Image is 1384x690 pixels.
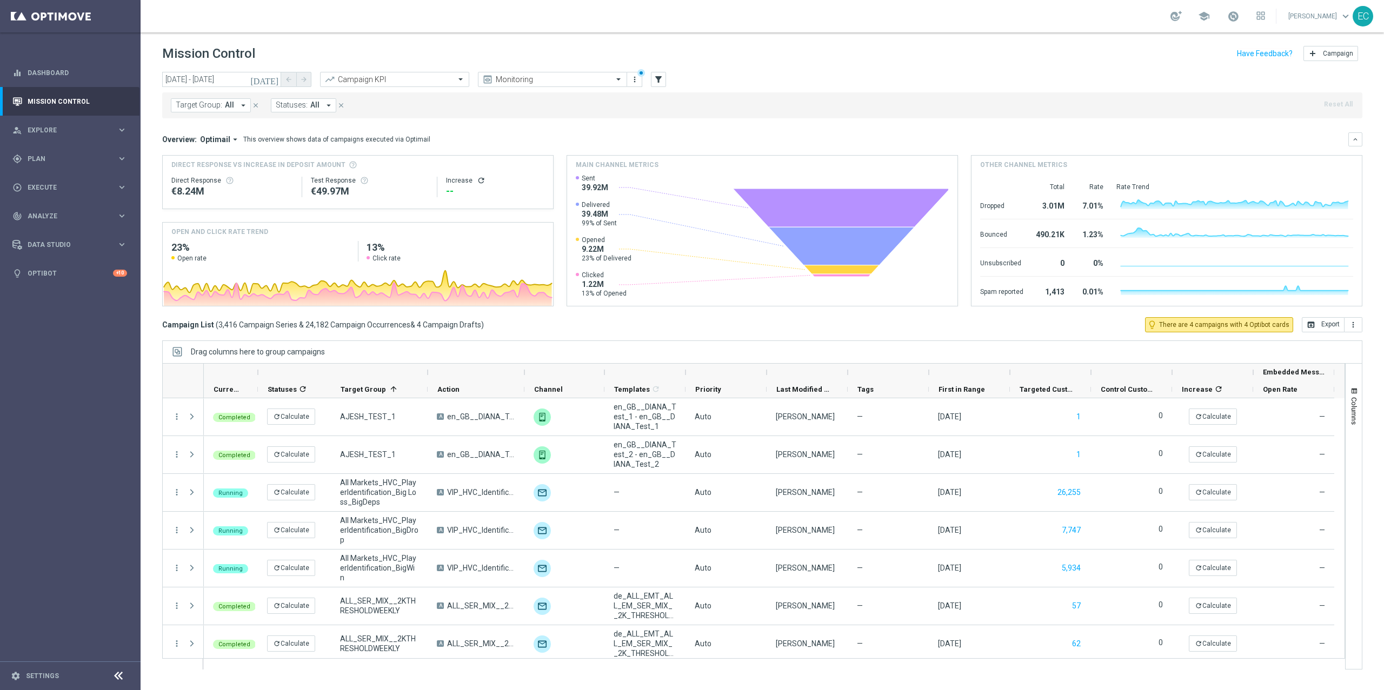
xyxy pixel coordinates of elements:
[117,182,127,192] i: keyboard_arrow_right
[162,72,281,87] input: Select date range
[310,101,320,110] span: All
[1198,10,1210,22] span: school
[478,72,627,87] ng-select: Monitoring
[216,320,218,330] span: (
[410,320,415,329] span: &
[446,176,544,185] div: Increase
[213,450,256,460] colored-tag: Completed
[26,673,59,679] a: Settings
[218,320,410,330] span: 3,416 Campaign Series & 24,182 Campaign Occurrences
[172,601,182,611] i: more_vert
[267,408,315,425] button: refreshCalculate
[1159,562,1163,572] label: 0
[1302,317,1345,332] button: open_in_browser Export
[629,73,640,86] button: more_vert
[28,156,117,162] span: Plan
[117,239,127,250] i: keyboard_arrow_right
[938,487,961,497] div: 02 Jun 2025, Monday
[477,176,485,185] button: refresh
[534,408,551,426] img: OtherLevels
[28,87,127,116] a: Mission Control
[172,487,182,497] i: more_vert
[1319,412,1325,421] span: Open Rate = Opened / Delivered
[251,99,261,111] button: close
[311,176,428,185] div: Test Response
[776,450,835,459] div: Elizabeth Cotter
[267,446,315,463] button: refreshCalculate
[12,125,22,135] i: person_search
[204,625,1334,663] div: Press SPACE to select this row.
[267,635,315,652] button: refreshCalculate
[117,125,127,135] i: keyboard_arrow_right
[1195,640,1202,647] i: refresh
[163,625,204,663] div: Press SPACE to select this row.
[857,450,863,459] span: —
[281,72,296,87] button: arrow_back
[12,212,128,220] div: track_changes Analyze keyboard_arrow_right
[437,640,444,647] span: A
[300,76,308,83] i: arrow_forward
[1189,598,1237,614] button: refreshCalculate
[1263,368,1325,376] span: Embedded Messaging
[614,525,620,535] span: —
[534,560,551,577] img: Email
[1323,50,1353,57] span: Campaign
[249,72,281,88] button: [DATE]
[204,398,1334,436] div: Press SPACE to select this row.
[1036,196,1064,213] div: 3.01M
[12,155,128,163] button: gps_fixed Plan keyboard_arrow_right
[1345,317,1362,332] button: more_vert
[337,102,345,109] i: close
[225,101,234,110] span: All
[12,97,128,106] button: Mission Control
[28,184,117,191] span: Execute
[191,347,325,356] span: Drag columns here to group campaigns
[117,211,127,221] i: keyboard_arrow_right
[582,209,617,219] span: 39.48M
[171,241,349,254] h2: 23%
[172,412,182,421] i: more_vert
[582,279,627,289] span: 1.22M
[12,126,128,135] div: person_search Explore keyboard_arrow_right
[171,176,293,185] div: Direct Response
[614,402,676,431] span: en_GB__DIANA_Test_1 - en_GB__DIANA_Test_1
[12,240,128,249] div: Data Studio keyboard_arrow_right
[776,412,835,421] div: Elizabeth Cotter
[230,135,240,144] i: arrow_drop_down
[582,271,627,279] span: Clicked
[163,587,204,625] div: Press SPACE to select this row.
[213,487,248,498] colored-tag: Running
[267,598,315,614] button: refreshCalculate
[250,75,280,84] i: [DATE]
[1116,183,1353,191] div: Rate Trend
[1303,46,1358,61] button: add Campaign
[204,587,1334,625] div: Press SPACE to select this row.
[367,241,544,254] h2: 13%
[417,320,481,330] span: 4 Campaign Drafts
[576,160,658,170] h4: Main channel metrics
[1159,638,1163,647] label: 0
[582,244,631,254] span: 9.22M
[980,282,1023,299] div: Spam reported
[296,72,311,87] button: arrow_forward
[273,602,281,609] i: refresh
[12,269,22,278] i: lightbulb
[1352,136,1359,143] i: keyboard_arrow_down
[1340,10,1352,22] span: keyboard_arrow_down
[534,598,551,615] img: Optimail
[12,154,117,164] div: Plan
[447,487,515,497] span: VIP_HVC_Identification
[12,240,117,250] div: Data Studio
[172,450,182,459] button: more_vert
[447,601,515,611] span: ALL_SER_MIX__2KTHRESHOLDWEEKLY
[980,196,1023,213] div: Dropped
[213,412,256,422] colored-tag: Completed
[162,135,197,144] h3: Overview:
[1319,526,1325,534] span: Open Rate = Opened / Delivered
[534,635,551,653] img: Optimail
[12,183,128,192] div: play_circle_outline Execute keyboard_arrow_right
[582,289,627,298] span: 13% of Opened
[1287,8,1353,24] a: [PERSON_NAME]keyboard_arrow_down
